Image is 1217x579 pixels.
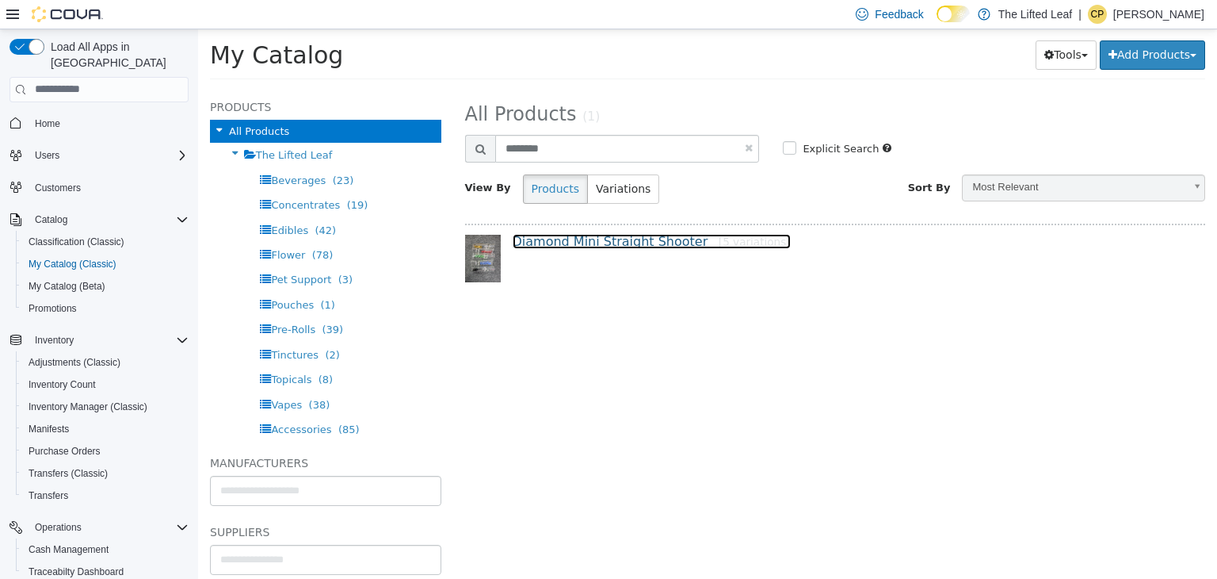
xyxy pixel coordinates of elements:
span: Home [29,113,189,133]
span: Adjustments (Classic) [29,356,120,369]
span: Tinctures [73,320,120,332]
span: Transfers [29,489,68,502]
h5: Manufacturers [12,424,243,443]
span: Accessories [73,394,133,406]
input: Dark Mode [937,6,970,22]
span: (3) [140,244,155,256]
button: Cash Management [16,539,195,561]
h5: Products [12,68,243,87]
span: Promotions [22,299,189,318]
a: Transfers [22,486,74,505]
span: Inventory [29,331,189,350]
span: Inventory Manager (Classic) [29,401,147,413]
span: CP [1091,5,1104,24]
span: Operations [29,518,189,537]
span: Most Relevant [765,146,986,171]
button: Adjustments (Classic) [16,351,195,374]
span: Purchase Orders [29,445,101,458]
span: Customers [29,178,189,197]
span: My Catalog (Classic) [22,255,189,274]
span: Cash Management [22,540,189,559]
span: Sort By [710,152,753,164]
span: (2) [127,320,141,332]
span: My Catalog (Classic) [29,258,116,270]
span: Inventory Manager (Classic) [22,397,189,416]
span: Cash Management [29,543,109,556]
span: Customers [35,182,81,194]
button: Inventory [29,331,80,350]
span: (39) [124,294,145,306]
span: (42) [116,195,138,207]
button: Catalog [3,209,195,231]
span: The Lifted Leaf [58,120,135,132]
span: View By [267,152,313,164]
button: Customers [3,176,195,199]
button: Variations [389,145,461,174]
a: Most Relevant [764,145,1007,172]
span: Beverages [73,145,128,157]
button: Classification (Classic) [16,231,195,253]
button: Tools [837,11,898,40]
span: Operations [35,521,82,534]
span: (19) [149,170,170,182]
div: Christina Paris [1088,5,1107,24]
label: Explicit Search [601,112,681,128]
span: Inventory Count [29,378,96,391]
p: | [1078,5,1082,24]
a: Classification (Classic) [22,232,131,251]
span: Users [35,149,59,162]
button: Promotions [16,297,195,320]
span: Manifests [29,423,69,435]
a: Inventory Manager (Classic) [22,397,154,416]
span: My Catalog (Beta) [22,277,189,296]
span: Concentrates [73,170,142,182]
button: Transfers (Classic) [16,462,195,485]
a: Transfers (Classic) [22,464,114,483]
span: Catalog [29,210,189,229]
button: Transfers [16,485,195,507]
a: Customers [29,178,87,197]
span: Adjustments (Classic) [22,353,189,372]
button: Inventory Manager (Classic) [16,396,195,418]
span: Transfers (Classic) [29,467,108,480]
small: [5 variations] [521,206,593,219]
span: Dark Mode [937,22,937,23]
button: Products [325,145,390,174]
span: Inventory Count [22,375,189,394]
button: Manifests [16,418,195,440]
span: Pet Support [73,244,133,256]
span: Topicals [73,344,113,356]
span: My Catalog [12,12,145,40]
a: Adjustments (Classic) [22,353,127,372]
a: Manifests [22,420,75,439]
span: (23) [135,145,156,157]
a: Home [29,114,67,133]
span: (78) [114,220,135,232]
button: Inventory [3,329,195,351]
button: Home [3,112,195,135]
a: Diamond Mini Straight Shooter[5 variations] [315,205,593,220]
button: Add Products [902,11,1007,40]
button: Inventory Count [16,374,195,396]
span: Pre-Rolls [73,294,117,306]
button: Users [3,144,195,167]
img: Cova [32,6,103,22]
button: Operations [29,518,88,537]
button: Purchase Orders [16,440,195,462]
span: Catalog [35,213,67,226]
span: Traceabilty Dashboard [29,566,124,578]
span: All Products [31,96,91,108]
span: Users [29,146,189,165]
span: My Catalog (Beta) [29,280,105,293]
span: Edibles [73,195,110,207]
span: Home [35,117,60,130]
button: My Catalog (Classic) [16,253,195,275]
button: Users [29,146,66,165]
span: Load All Apps in [GEOGRAPHIC_DATA] [44,39,189,71]
span: Vapes [73,370,104,382]
a: My Catalog (Beta) [22,277,112,296]
a: Cash Management [22,540,115,559]
p: [PERSON_NAME] [1113,5,1204,24]
a: Inventory Count [22,375,102,394]
button: My Catalog (Beta) [16,275,195,297]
